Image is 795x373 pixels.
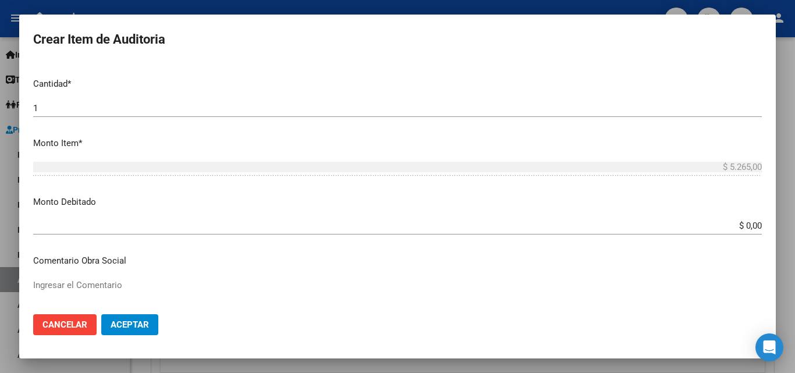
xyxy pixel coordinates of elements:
span: Cancelar [42,319,87,330]
button: Cancelar [33,314,97,335]
p: Cantidad [33,77,762,91]
p: Monto Debitado [33,196,762,209]
span: Aceptar [111,319,149,330]
p: Comentario Obra Social [33,254,762,268]
button: Aceptar [101,314,158,335]
div: Open Intercom Messenger [755,333,783,361]
h2: Crear Item de Auditoria [33,29,762,51]
p: Monto Item [33,137,762,150]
